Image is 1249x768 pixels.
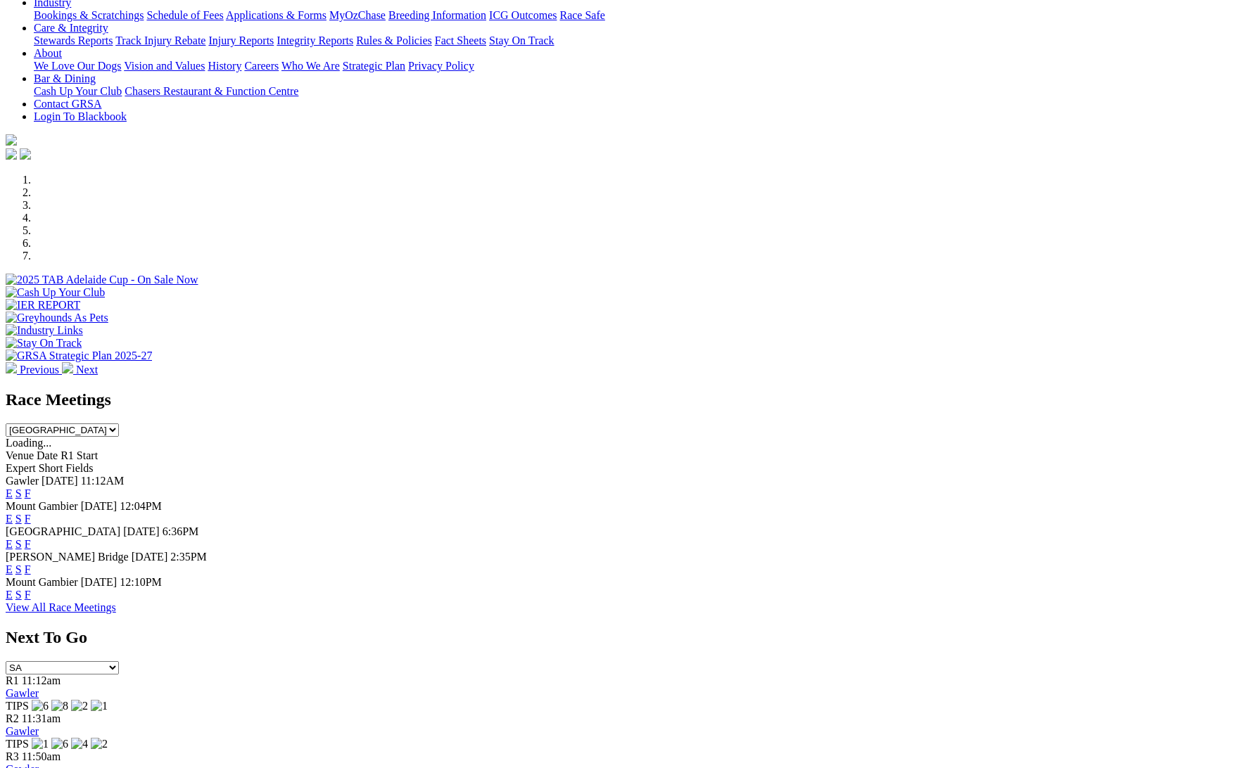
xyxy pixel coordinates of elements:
a: About [34,47,62,59]
span: [GEOGRAPHIC_DATA] [6,525,120,537]
div: About [34,60,1243,72]
div: Care & Integrity [34,34,1243,47]
span: 11:12AM [81,475,125,487]
a: Strategic Plan [343,60,405,72]
span: Previous [20,364,59,376]
a: F [25,513,31,525]
a: S [15,487,22,499]
span: Gawler [6,475,39,487]
a: E [6,487,13,499]
a: Injury Reports [208,34,274,46]
a: F [25,563,31,575]
span: 11:50am [22,750,61,762]
a: E [6,513,13,525]
span: Mount Gambier [6,500,78,512]
a: Integrity Reports [277,34,353,46]
span: [DATE] [81,500,118,512]
span: TIPS [6,738,29,750]
img: chevron-right-pager-white.svg [62,362,73,373]
a: Stay On Track [489,34,554,46]
img: GRSA Strategic Plan 2025-27 [6,350,152,362]
div: Industry [34,9,1243,22]
h2: Next To Go [6,628,1243,647]
a: ICG Outcomes [489,9,557,21]
img: 2 [91,738,108,750]
a: F [25,487,31,499]
a: Contact GRSA [34,98,101,110]
img: 2025 TAB Adelaide Cup - On Sale Now [6,274,198,286]
a: Gawler [6,725,39,737]
a: Bar & Dining [34,72,96,84]
img: 1 [91,700,108,712]
a: Race Safe [559,9,604,21]
span: 2:35PM [170,551,207,563]
span: Venue [6,449,34,461]
img: logo-grsa-white.png [6,134,17,146]
a: Next [62,364,98,376]
span: Expert [6,462,36,474]
span: Mount Gambier [6,576,78,588]
a: E [6,589,13,601]
span: 12:10PM [120,576,162,588]
a: Previous [6,364,62,376]
img: Industry Links [6,324,83,337]
a: E [6,563,13,575]
span: [DATE] [81,576,118,588]
img: Stay On Track [6,337,82,350]
a: Privacy Policy [408,60,474,72]
a: S [15,513,22,525]
a: History [208,60,241,72]
a: Stewards Reports [34,34,113,46]
img: twitter.svg [20,148,31,160]
h2: Race Meetings [6,390,1243,409]
img: facebook.svg [6,148,17,160]
a: S [15,563,22,575]
span: 12:04PM [120,500,162,512]
a: Care & Integrity [34,22,108,34]
span: R3 [6,750,19,762]
img: 6 [32,700,49,712]
img: Greyhounds As Pets [6,312,108,324]
img: Cash Up Your Club [6,286,105,299]
a: Who We Are [281,60,340,72]
span: TIPS [6,700,29,712]
div: Bar & Dining [34,85,1243,98]
span: Fields [65,462,93,474]
span: 11:31am [22,712,61,724]
a: Breeding Information [388,9,486,21]
span: [DATE] [123,525,160,537]
span: R1 Start [61,449,98,461]
span: R2 [6,712,19,724]
a: Chasers Restaurant & Function Centre [125,85,298,97]
a: S [15,538,22,550]
a: E [6,538,13,550]
img: 8 [51,700,68,712]
span: 6:36PM [163,525,199,537]
img: 6 [51,738,68,750]
span: [DATE] [42,475,78,487]
img: chevron-left-pager-white.svg [6,362,17,373]
a: Track Injury Rebate [115,34,205,46]
a: F [25,538,31,550]
span: 11:12am [22,674,61,686]
a: Fact Sheets [435,34,486,46]
img: 2 [71,700,88,712]
span: Loading... [6,437,51,449]
span: [PERSON_NAME] Bridge [6,551,129,563]
a: Applications & Forms [226,9,326,21]
span: [DATE] [132,551,168,563]
a: Login To Blackbook [34,110,127,122]
a: F [25,589,31,601]
a: Cash Up Your Club [34,85,122,97]
a: Bookings & Scratchings [34,9,144,21]
a: S [15,589,22,601]
a: We Love Our Dogs [34,60,121,72]
a: Careers [244,60,279,72]
span: Date [37,449,58,461]
span: Short [39,462,63,474]
a: Rules & Policies [356,34,432,46]
img: 1 [32,738,49,750]
a: Gawler [6,687,39,699]
span: R1 [6,674,19,686]
img: IER REPORT [6,299,80,312]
